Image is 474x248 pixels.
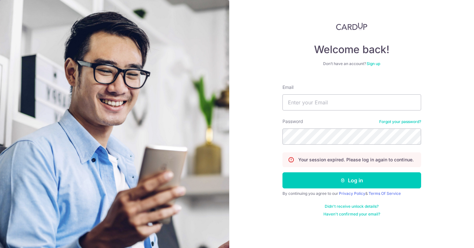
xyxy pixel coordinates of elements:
input: Enter your Email [282,94,421,110]
a: Didn't receive unlock details? [325,204,379,209]
label: Password [282,118,303,125]
a: Forgot your password? [379,119,421,124]
img: CardUp Logo [336,23,368,30]
div: Don’t have an account? [282,61,421,66]
a: Haven't confirmed your email? [323,212,380,217]
a: Terms Of Service [369,191,401,196]
a: Sign up [367,61,380,66]
label: Email [282,84,293,91]
a: Privacy Policy [339,191,365,196]
button: Log in [282,172,421,188]
h4: Welcome back! [282,43,421,56]
div: By continuing you agree to our & [282,191,421,196]
p: Your session expired. Please log in again to continue. [298,157,414,163]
